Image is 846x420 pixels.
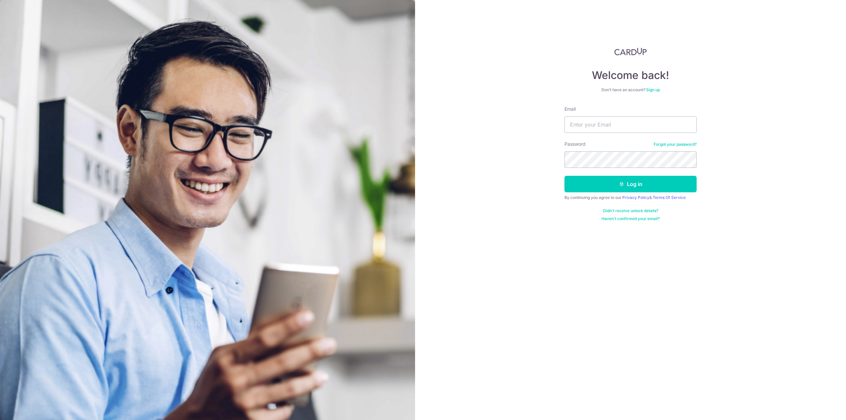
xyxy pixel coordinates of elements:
h4: Welcome back! [564,69,697,82]
a: Terms Of Service [653,195,686,200]
a: Sign up [646,87,660,92]
a: Didn't receive unlock details? [603,208,658,213]
input: Enter your Email [564,116,697,133]
div: By continuing you agree to our & [564,195,697,200]
a: Privacy Policy [622,195,649,200]
div: Don’t have an account? [564,87,697,93]
a: Haven't confirmed your email? [601,216,660,221]
label: Email [564,106,576,112]
a: Forgot your password? [654,142,697,147]
label: Password [564,141,586,147]
img: CardUp Logo [614,48,647,56]
button: Log in [564,176,697,192]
